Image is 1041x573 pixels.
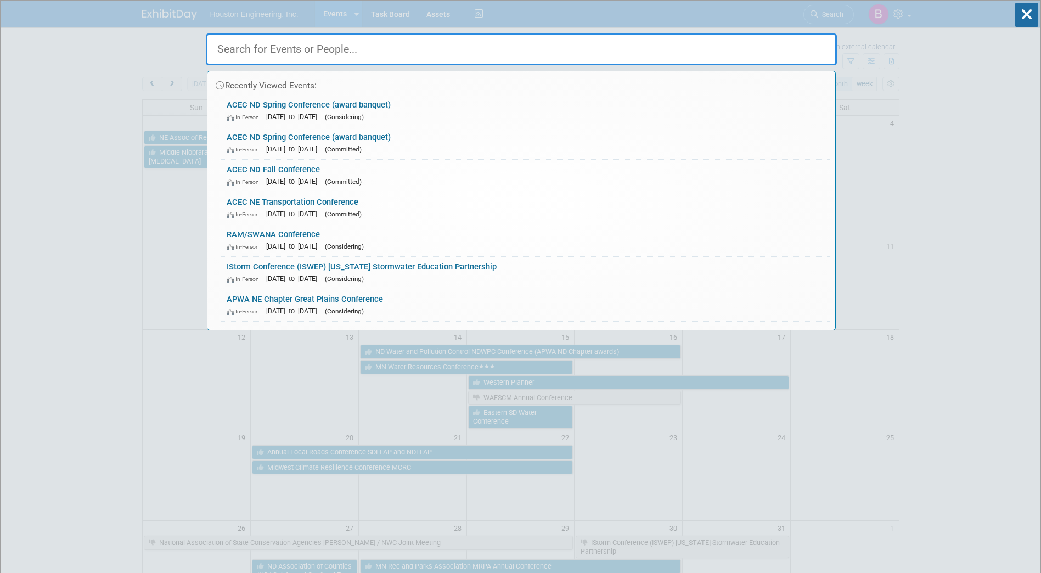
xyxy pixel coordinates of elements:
span: (Considering) [325,243,364,250]
a: RAM/SWANA Conference In-Person [DATE] to [DATE] (Considering) [221,224,830,256]
span: In-Person [227,308,264,315]
span: (Committed) [325,210,362,218]
span: [DATE] to [DATE] [266,113,323,121]
span: In-Person [227,178,264,186]
span: [DATE] to [DATE] [266,210,323,218]
a: ACEC NE Transportation Conference In-Person [DATE] to [DATE] (Committed) [221,192,830,224]
span: In-Person [227,146,264,153]
span: [DATE] to [DATE] [266,145,323,153]
span: In-Person [227,211,264,218]
a: ACEC ND Fall Conference In-Person [DATE] to [DATE] (Committed) [221,160,830,192]
span: (Committed) [325,178,362,186]
a: APWA NE Chapter Great Plains Conference In-Person [DATE] to [DATE] (Considering) [221,289,830,321]
span: In-Person [227,114,264,121]
span: In-Person [227,243,264,250]
span: [DATE] to [DATE] [266,274,323,283]
div: Recently Viewed Events: [213,71,830,95]
span: (Considering) [325,275,364,283]
input: Search for Events or People... [206,33,837,65]
span: [DATE] to [DATE] [266,177,323,186]
span: (Considering) [325,113,364,121]
span: (Considering) [325,307,364,315]
span: [DATE] to [DATE] [266,242,323,250]
a: ACEC ND Spring Conference (award banquet) In-Person [DATE] to [DATE] (Committed) [221,127,830,159]
a: IStorm Conference (ISWEP) [US_STATE] Stormwater Education Partnership In-Person [DATE] to [DATE] ... [221,257,830,289]
span: In-Person [227,276,264,283]
span: (Committed) [325,145,362,153]
span: [DATE] to [DATE] [266,307,323,315]
a: ACEC ND Spring Conference (award banquet) In-Person [DATE] to [DATE] (Considering) [221,95,830,127]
